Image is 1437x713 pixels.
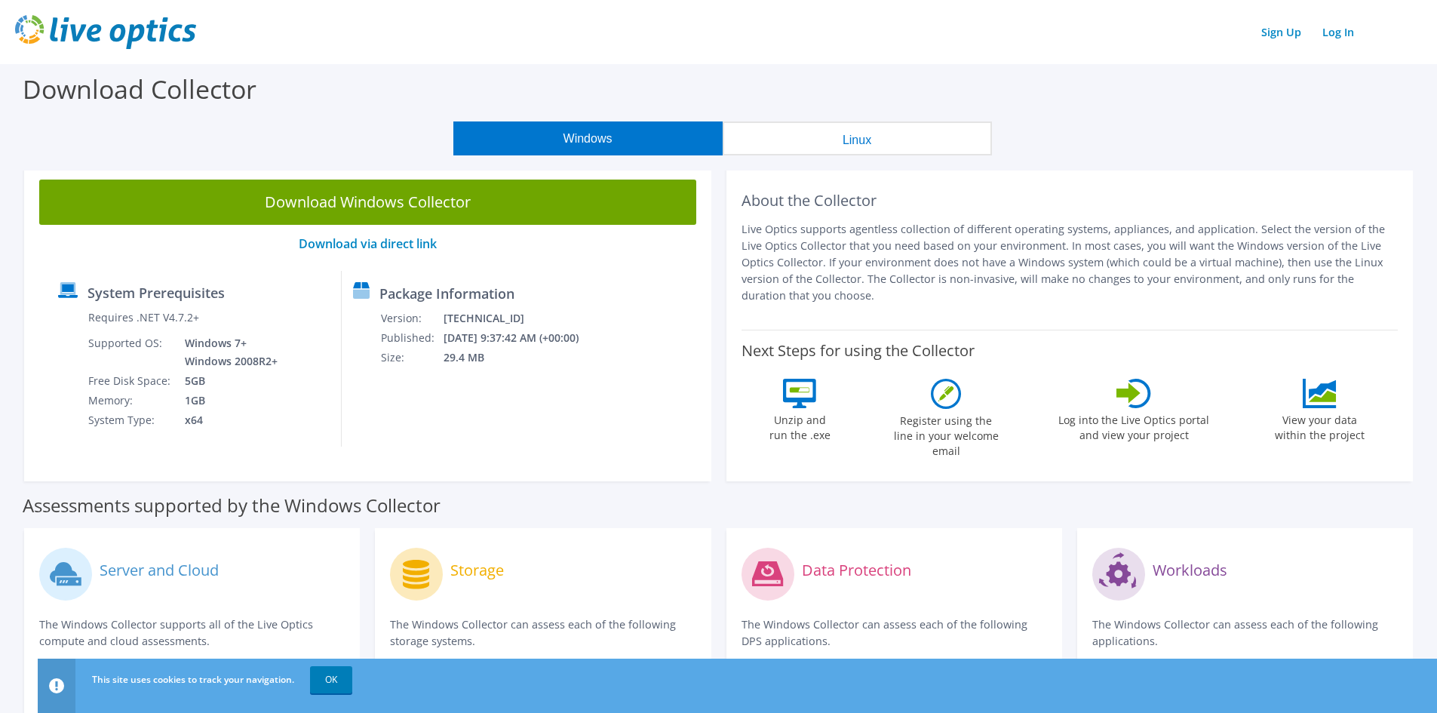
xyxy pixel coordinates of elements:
[742,342,975,360] label: Next Steps for using the Collector
[173,391,281,410] td: 1GB
[379,286,514,301] label: Package Information
[1092,616,1398,650] p: The Windows Collector can assess each of the following applications.
[443,348,599,367] td: 29.4 MB
[88,333,173,371] td: Supported OS:
[380,348,443,367] td: Size:
[299,235,437,252] a: Download via direct link
[742,192,1399,210] h2: About the Collector
[453,121,723,155] button: Windows
[1254,21,1309,43] a: Sign Up
[380,309,443,328] td: Version:
[88,391,173,410] td: Memory:
[100,563,219,578] label: Server and Cloud
[1153,563,1227,578] label: Workloads
[443,309,599,328] td: [TECHNICAL_ID]
[88,410,173,430] td: System Type:
[1058,408,1210,443] label: Log into the Live Optics portal and view your project
[173,371,281,391] td: 5GB
[88,371,173,391] td: Free Disk Space:
[23,72,256,106] label: Download Collector
[88,285,225,300] label: System Prerequisites
[88,310,199,325] label: Requires .NET V4.7.2+
[173,410,281,430] td: x64
[39,616,345,650] p: The Windows Collector supports all of the Live Optics compute and cloud assessments.
[390,616,695,650] p: The Windows Collector can assess each of the following storage systems.
[310,666,352,693] a: OK
[380,328,443,348] td: Published:
[723,121,992,155] button: Linux
[39,180,696,225] a: Download Windows Collector
[742,616,1047,650] p: The Windows Collector can assess each of the following DPS applications.
[1315,21,1362,43] a: Log In
[15,15,196,49] img: live_optics_svg.svg
[1265,408,1374,443] label: View your data within the project
[889,409,1003,459] label: Register using the line in your welcome email
[173,333,281,371] td: Windows 7+ Windows 2008R2+
[92,673,294,686] span: This site uses cookies to track your navigation.
[450,563,504,578] label: Storage
[742,221,1399,304] p: Live Optics supports agentless collection of different operating systems, appliances, and applica...
[802,563,911,578] label: Data Protection
[23,498,441,513] label: Assessments supported by the Windows Collector
[443,328,599,348] td: [DATE] 9:37:42 AM (+00:00)
[765,408,834,443] label: Unzip and run the .exe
